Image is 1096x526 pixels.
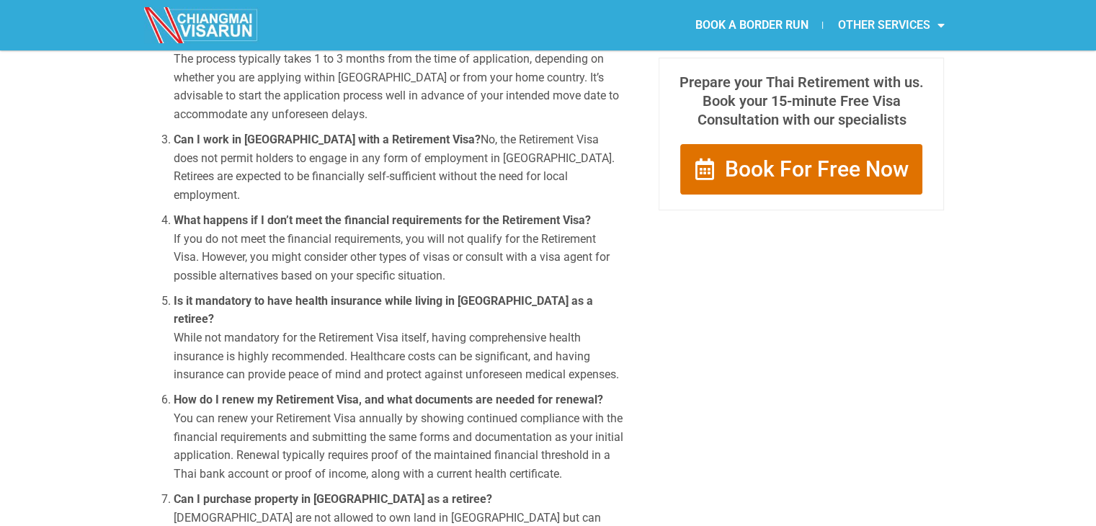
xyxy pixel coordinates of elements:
[548,9,958,42] nav: Menu
[174,213,591,227] strong: What happens if I don’t meet the financial requirements for the Retirement Visa?
[174,294,593,326] strong: Is it mandatory to have health insurance while living in [GEOGRAPHIC_DATA] as a retiree?
[174,391,623,483] li: You can renew your Retirement Visa annually by showing continued compliance with the financial re...
[674,73,929,129] p: Prepare your Thai Retirement with us. Book your 15-minute Free Visa Consultation with our special...
[174,133,481,146] strong: Can I work in [GEOGRAPHIC_DATA] with a Retirement Visa?
[174,292,623,384] li: While not mandatory for the Retirement Visa itself, having comprehensive health insurance is high...
[680,9,822,42] a: BOOK A BORDER RUN
[823,9,958,42] a: OTHER SERVICES
[724,159,908,180] span: Book For Free Now
[174,492,492,506] strong: Can I purchase property in [GEOGRAPHIC_DATA] as a retiree?
[174,393,603,406] strong: How do I renew my Retirement Visa, and what documents are needed for renewal?
[174,130,623,204] li: No, the Retirement Visa does not permit holders to engage in any form of employment in [GEOGRAPHI...
[680,143,923,195] a: Book For Free Now
[174,31,623,123] li: The process typically takes 1 to 3 months from the time of application, depending on whether you ...
[174,211,623,285] li: If you do not meet the financial requirements, you will not qualify for the Retirement Visa. Howe...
